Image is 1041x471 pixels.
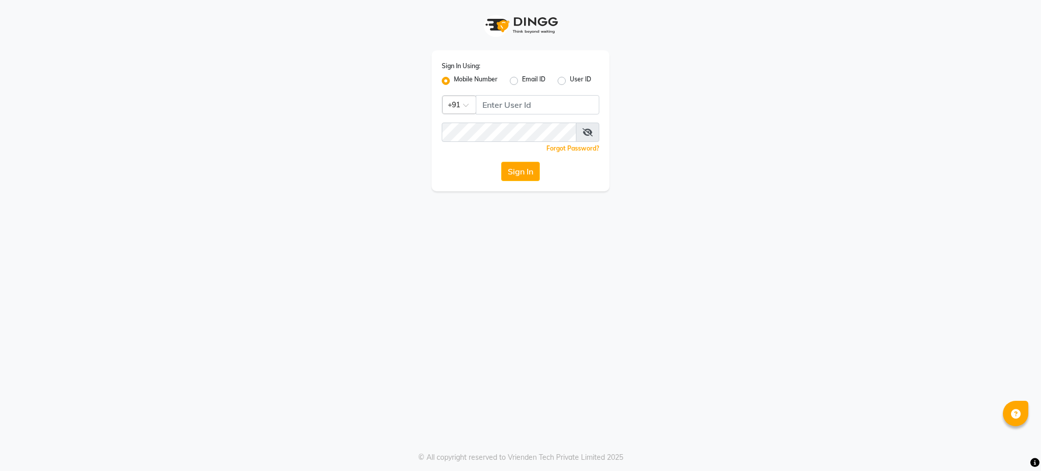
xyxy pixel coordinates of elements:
[570,75,591,87] label: User ID
[546,144,599,152] a: Forgot Password?
[442,123,576,142] input: Username
[454,75,498,87] label: Mobile Number
[480,10,561,40] img: logo1.svg
[476,95,599,114] input: Username
[522,75,545,87] label: Email ID
[442,62,480,71] label: Sign In Using:
[998,430,1031,461] iframe: chat widget
[501,162,540,181] button: Sign In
